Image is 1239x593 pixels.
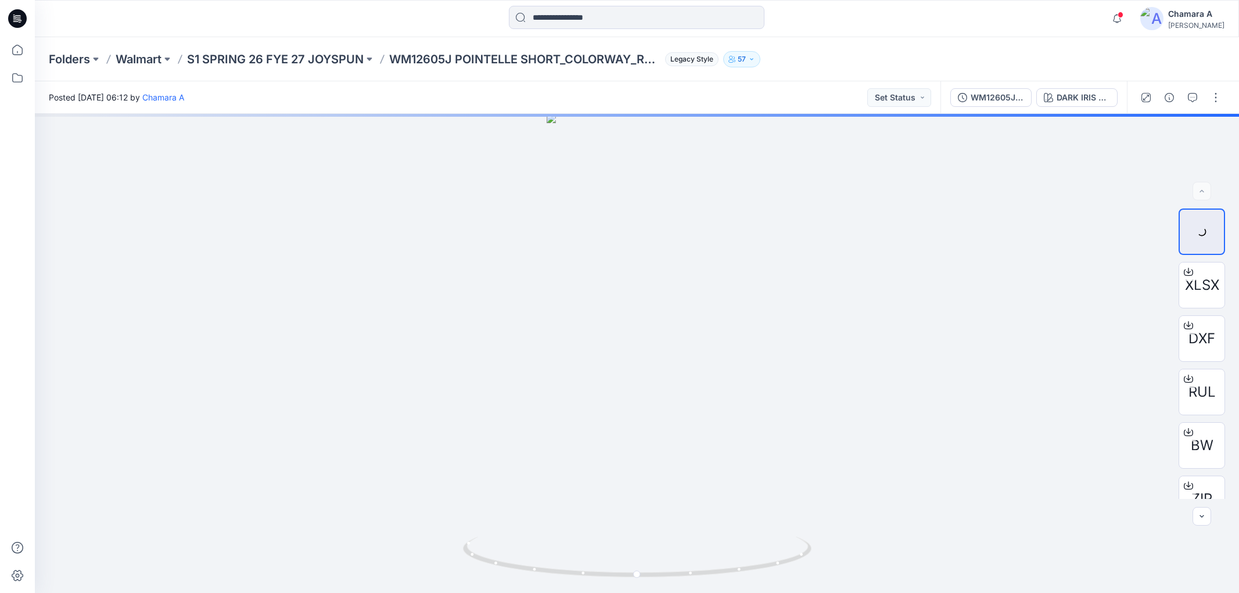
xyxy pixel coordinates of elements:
span: DXF [1188,328,1215,349]
a: S1 SPRING 26 FYE 27 JOYSPUN [187,51,364,67]
a: Folders [49,51,90,67]
button: Legacy Style [660,51,719,67]
span: Legacy Style [665,52,719,66]
p: 57 [738,53,746,66]
button: WM12605J POINTELLE SHORT_COLORWAY_REV2 [950,88,1032,107]
div: DARK IRIS 2051146 [1057,91,1110,104]
span: XLSX [1185,275,1219,296]
div: Chamara A [1168,7,1224,21]
span: RUL [1188,382,1216,402]
span: Posted [DATE] 06:12 by [49,91,184,103]
span: BW [1191,435,1213,456]
button: Details [1160,88,1179,107]
div: [PERSON_NAME] [1168,21,1224,30]
a: Chamara A [142,92,184,102]
span: ZIP [1191,488,1212,509]
button: DARK IRIS 2051146 [1036,88,1118,107]
button: 57 [723,51,760,67]
a: Walmart [116,51,161,67]
img: avatar [1140,7,1163,30]
div: WM12605J POINTELLE SHORT_COLORWAY_REV2 [971,91,1024,104]
p: WM12605J POINTELLE SHORT_COLORWAY_REV2 [389,51,660,67]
